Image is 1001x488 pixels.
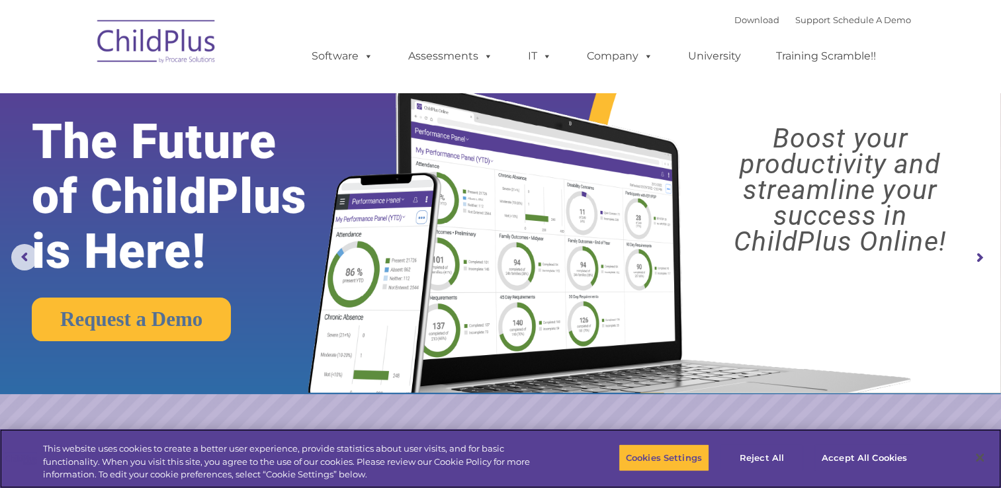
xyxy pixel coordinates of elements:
[965,443,994,472] button: Close
[814,444,914,471] button: Accept All Cookies
[720,444,803,471] button: Reject All
[691,126,988,255] rs-layer: Boost your productivity and streamline your success in ChildPlus Online!
[32,298,231,341] a: Request a Demo
[184,142,240,151] span: Phone number
[91,11,223,77] img: ChildPlus by Procare Solutions
[795,15,830,25] a: Support
[32,114,351,279] rs-layer: The Future of ChildPlus is Here!
[675,43,754,69] a: University
[43,442,550,481] div: This website uses cookies to create a better user experience, provide statistics about user visit...
[298,43,386,69] a: Software
[734,15,911,25] font: |
[763,43,889,69] a: Training Scramble!!
[833,15,911,25] a: Schedule A Demo
[619,444,709,471] button: Cookies Settings
[734,15,779,25] a: Download
[395,43,506,69] a: Assessments
[515,43,565,69] a: IT
[574,43,666,69] a: Company
[184,87,224,97] span: Last name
